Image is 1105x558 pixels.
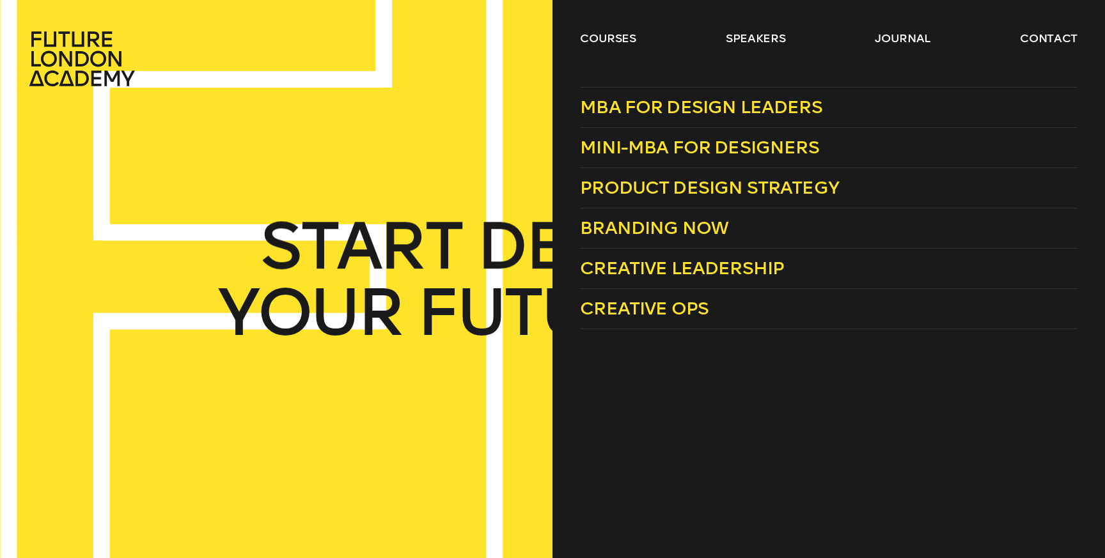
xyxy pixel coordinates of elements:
[1020,31,1078,46] a: contact
[580,249,1078,289] a: Creative Leadership
[580,289,1078,329] a: Creative Ops
[580,137,819,158] span: Mini-MBA for Designers
[580,298,709,319] span: Creative Ops
[580,128,1078,168] a: Mini-MBA for Designers
[580,177,839,198] span: Product Design Strategy
[726,31,785,46] a: speakers
[580,87,1078,128] a: MBA for Design Leaders
[580,31,636,46] a: courses
[875,31,930,46] a: journal
[580,217,728,238] span: Branding Now
[580,168,1078,208] a: Product Design Strategy
[580,208,1078,249] a: Branding Now
[580,97,822,118] span: MBA for Design Leaders
[580,258,784,279] span: Creative Leadership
